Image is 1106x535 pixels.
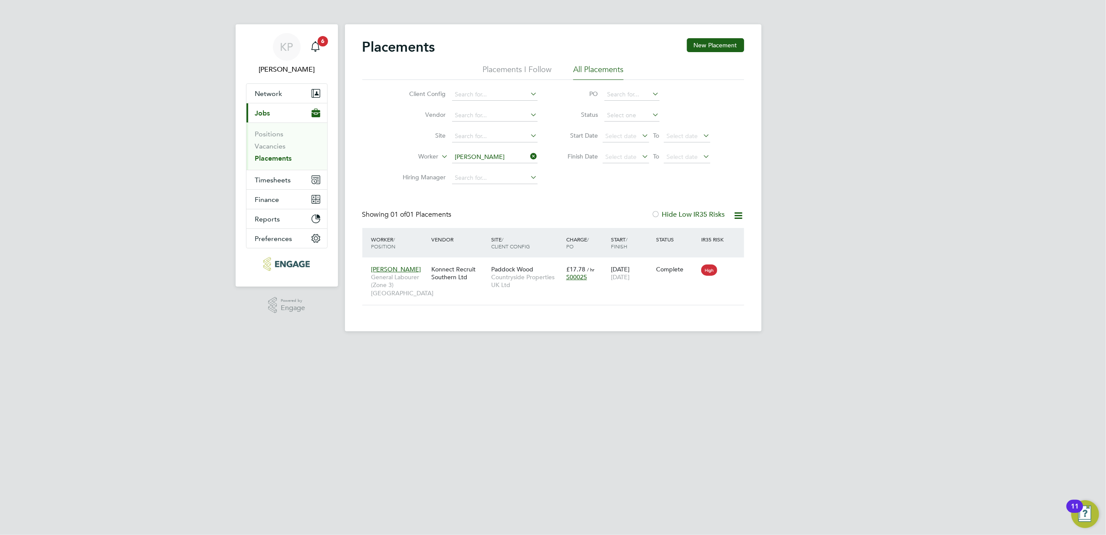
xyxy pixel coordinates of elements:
div: [DATE] [609,261,654,285]
img: konnectrecruit-logo-retina.png [263,257,310,271]
nav: Main navigation [236,24,338,287]
button: Timesheets [246,170,327,189]
span: Timesheets [255,176,291,184]
label: Finish Date [559,152,598,160]
span: KP [280,41,293,53]
label: Start Date [559,132,598,139]
label: PO [559,90,598,98]
span: Powered by [281,297,305,304]
label: Site [396,132,446,139]
span: 01 of [391,210,407,219]
span: Finance [255,195,279,204]
span: To [651,151,662,162]
input: Search for... [604,89,660,101]
a: 6 [307,33,324,61]
span: Kasia Piwowar [246,64,328,75]
button: New Placement [687,38,744,52]
span: Paddock Wood [491,265,533,273]
div: IR35 Risk [699,231,729,247]
button: Finance [246,190,327,209]
div: Start [609,231,654,254]
input: Select one [604,109,660,122]
a: Powered byEngage [268,297,305,314]
div: Status [654,231,699,247]
span: Countryside Properties UK Ltd [491,273,562,289]
label: Worker [389,152,439,161]
span: / Finish [611,236,627,250]
label: Status [559,111,598,119]
h2: Placements [362,38,435,56]
div: 11 [1071,506,1079,518]
span: Select date [606,153,637,161]
input: Search for... [452,172,538,184]
span: / PO [566,236,589,250]
a: Positions [255,130,284,138]
li: Placements I Follow [482,64,551,80]
div: Complete [656,265,697,273]
span: 01 Placements [391,210,452,219]
a: Placements [255,154,292,162]
label: Vendor [396,111,446,119]
span: £17.78 [566,265,585,273]
button: Open Resource Center, 11 new notifications [1071,500,1099,528]
span: General Labourer (Zone 3) [GEOGRAPHIC_DATA] [371,273,427,297]
div: Site [489,231,564,254]
a: [PERSON_NAME]General Labourer (Zone 3) [GEOGRAPHIC_DATA]Konnect Recruit Southern LtdPaddock WoodC... [369,261,744,268]
a: Go to home page [246,257,328,271]
span: Select date [606,132,637,140]
span: Preferences [255,234,292,243]
div: Showing [362,210,453,219]
span: Select date [667,153,698,161]
button: Reports [246,209,327,228]
span: [PERSON_NAME] [371,265,421,273]
label: Client Config [396,90,446,98]
a: KP[PERSON_NAME] [246,33,328,75]
div: Charge [564,231,609,254]
input: Search for... [452,109,538,122]
span: Jobs [255,109,270,117]
span: / hr [587,266,594,273]
span: S00025 [566,273,587,281]
input: Search for... [452,151,538,163]
div: Jobs [246,122,327,170]
label: Hide Low IR35 Risks [652,210,725,219]
span: High [701,264,717,276]
input: Search for... [452,130,538,142]
span: / Position [371,236,396,250]
span: / Client Config [491,236,530,250]
span: To [651,130,662,141]
div: Vendor [429,231,489,247]
button: Preferences [246,229,327,248]
input: Search for... [452,89,538,101]
button: Network [246,84,327,103]
a: Vacancies [255,142,286,150]
span: 6 [318,36,328,46]
span: Reports [255,215,280,223]
span: [DATE] [611,273,630,281]
button: Jobs [246,103,327,122]
label: Hiring Manager [396,173,446,181]
span: Network [255,89,282,98]
span: Engage [281,304,305,312]
div: Worker [369,231,429,254]
span: Select date [667,132,698,140]
div: Konnect Recruit Southern Ltd [429,261,489,285]
li: All Placements [573,64,624,80]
